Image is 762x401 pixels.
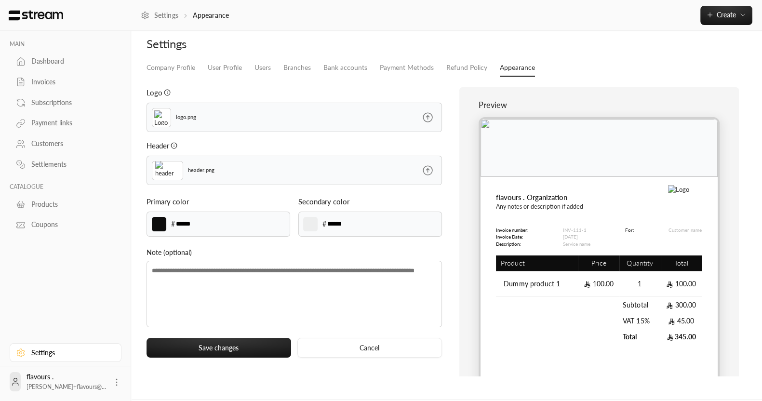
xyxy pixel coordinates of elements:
[619,313,660,329] td: VAT 15%
[661,313,702,329] td: 45.00
[578,255,619,272] th: Price
[380,59,434,76] a: Payment Methods
[298,196,349,207] p: Secondary color
[10,155,121,174] a: Settlements
[496,233,528,241] p: Invoice Date:
[496,255,578,272] th: Product
[141,11,229,20] nav: breadcrumb
[176,113,196,121] p: logo.png
[619,297,660,313] td: Subtotal
[496,241,528,248] p: Description:
[496,255,702,345] table: Products Preview
[578,271,619,297] td: 100.00
[147,247,442,257] p: Note (optional)
[481,119,718,177] img: 6d924c55-b2d3-43a8-ae48-31a5260cc158
[10,40,121,48] p: MAIN
[155,161,179,180] img: header
[10,134,121,153] a: Customers
[10,195,121,214] a: Products
[31,160,109,169] div: Settlements
[297,338,442,358] button: Cancel
[208,59,242,76] a: User Profile
[10,183,121,191] p: CATALOGUE
[147,140,169,151] p: Header
[147,36,442,52] div: Settings
[31,139,109,148] div: Customers
[254,59,271,76] a: Users
[661,329,702,345] td: 345.00
[31,98,109,107] div: Subscriptions
[619,329,660,345] td: Total
[31,77,109,87] div: Invoices
[147,196,189,207] p: Primary color
[496,192,583,202] p: flavours . Organization
[31,220,109,229] div: Coupons
[322,219,326,229] p: #
[661,271,702,297] td: 100.00
[171,142,177,149] svg: It must not be larger than 1MB. The supported MIME types are JPG and PNG.
[635,279,645,289] span: 1
[625,227,634,234] p: For:
[717,11,736,19] span: Create
[10,73,121,92] a: Invoices
[668,227,702,234] p: Customer name
[188,166,214,174] p: header.png
[496,227,528,234] p: Invoice number:
[10,52,121,71] a: Dashboard
[31,348,109,358] div: Settings
[323,59,367,76] a: Bank accounts
[700,6,752,25] button: Create
[154,110,169,125] img: Logo
[500,59,535,77] a: Appearance
[27,383,106,390] span: [PERSON_NAME]+flavours@...
[283,59,311,76] a: Branches
[479,99,720,111] p: Preview
[10,114,121,133] a: Payment links
[668,185,689,195] img: Logo
[27,372,106,391] div: flavours .
[619,255,660,272] th: Quantity
[563,241,590,248] p: Service name
[496,271,578,297] td: Dummy product 1
[147,59,195,76] a: Company Profile
[31,200,109,209] div: Products
[171,219,175,229] p: #
[147,87,162,98] p: Logo
[661,255,702,272] th: Total
[164,89,171,96] svg: It must not be larger then 1MB. The supported MIME types are JPG and PNG.
[446,59,487,76] a: Refund Policy
[563,233,590,241] p: [DATE]
[10,343,121,362] a: Settings
[141,11,178,20] a: Settings
[31,56,109,66] div: Dashboard
[10,215,121,234] a: Coupons
[10,93,121,112] a: Subscriptions
[496,202,583,212] p: Any notes or description if added
[147,338,291,358] button: Save changes
[563,227,590,234] p: INV-111-1
[8,10,64,21] img: Logo
[661,297,702,313] td: 300.00
[31,118,109,128] div: Payment links
[193,11,229,20] p: Appearance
